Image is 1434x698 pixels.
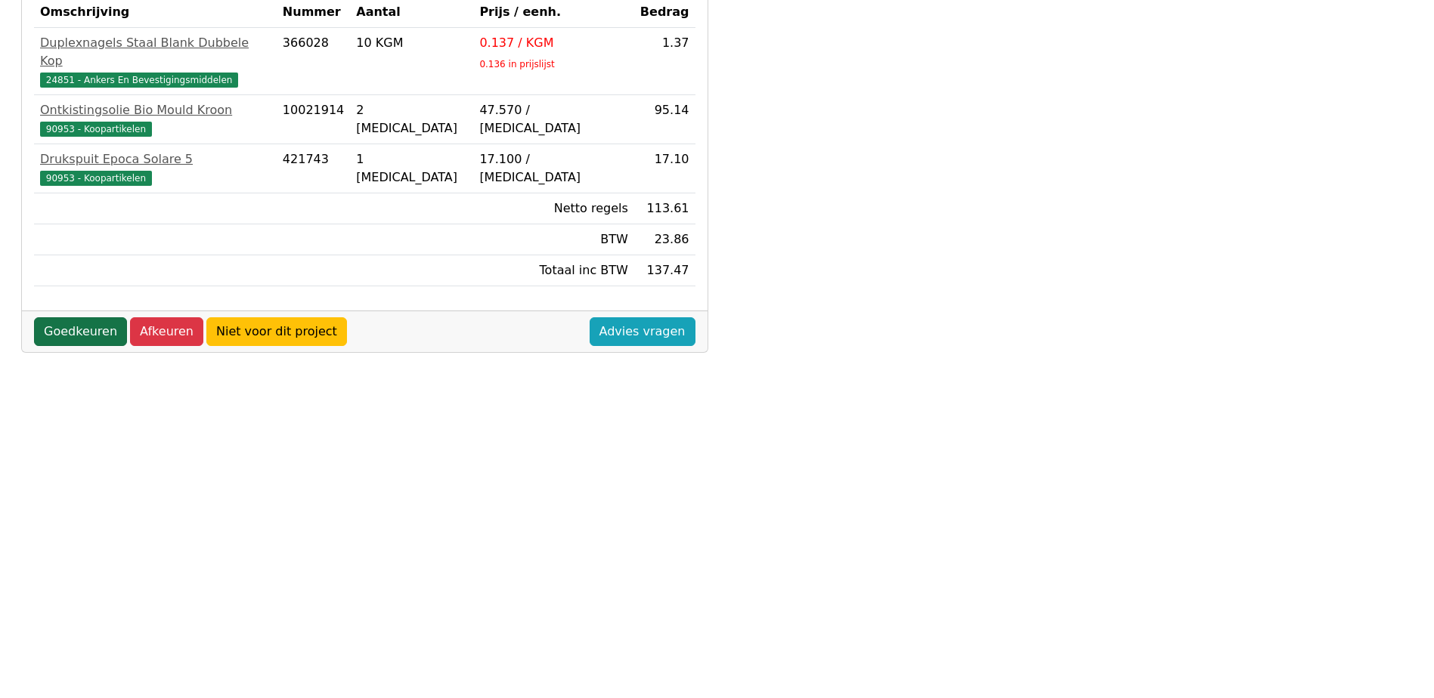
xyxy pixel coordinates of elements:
a: Afkeuren [130,317,203,346]
div: 1 [MEDICAL_DATA] [356,150,467,187]
sub: 0.136 in prijslijst [479,59,554,69]
a: Niet voor dit project [206,317,347,346]
td: 113.61 [634,193,695,224]
span: 90953 - Koopartikelen [40,122,152,137]
td: 137.47 [634,255,695,286]
td: 23.86 [634,224,695,255]
div: 17.100 / [MEDICAL_DATA] [479,150,627,187]
td: 95.14 [634,95,695,144]
div: 2 [MEDICAL_DATA] [356,101,467,137]
span: 90953 - Koopartikelen [40,171,152,186]
td: Totaal inc BTW [473,255,633,286]
a: Drukspuit Epoca Solare 590953 - Koopartikelen [40,150,271,187]
div: 10 KGM [356,34,467,52]
a: Advies vragen [590,317,695,346]
td: BTW [473,224,633,255]
div: 47.570 / [MEDICAL_DATA] [479,101,627,137]
div: Duplexnagels Staal Blank Dubbele Kop [40,34,271,70]
td: 1.37 [634,28,695,95]
a: Goedkeuren [34,317,127,346]
span: 24851 - Ankers En Bevestigingsmiddelen [40,73,238,88]
a: Duplexnagels Staal Blank Dubbele Kop24851 - Ankers En Bevestigingsmiddelen [40,34,271,88]
td: Netto regels [473,193,633,224]
td: 366028 [277,28,350,95]
td: 17.10 [634,144,695,193]
td: 10021914 [277,95,350,144]
div: Ontkistingsolie Bio Mould Kroon [40,101,271,119]
div: Drukspuit Epoca Solare 5 [40,150,271,168]
div: 0.137 / KGM [479,34,627,52]
a: Ontkistingsolie Bio Mould Kroon90953 - Koopartikelen [40,101,271,137]
td: 421743 [277,144,350,193]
